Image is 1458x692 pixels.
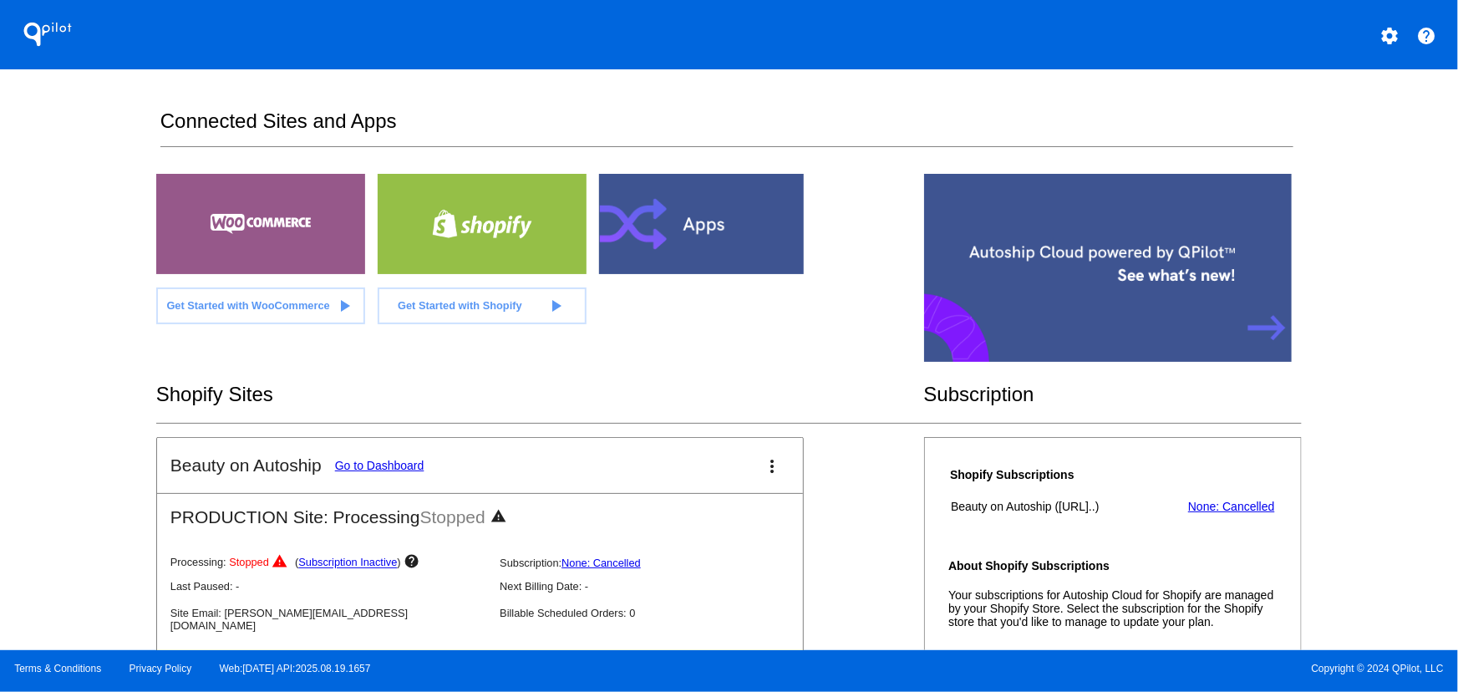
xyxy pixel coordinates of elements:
[948,588,1277,628] p: Your subscriptions for Autoship Cloud for Shopify are managed by your Shopify Store. Select the s...
[160,109,1293,147] h2: Connected Sites and Apps
[170,455,322,476] h2: Beauty on Autoship
[166,299,329,312] span: Get Started with WooCommerce
[398,299,522,312] span: Get Started with Shopify
[229,557,269,569] span: Stopped
[924,383,1303,406] h2: Subscription
[404,553,424,573] mat-icon: help
[298,557,397,569] a: Subscription Inactive
[490,508,511,528] mat-icon: warning
[763,456,783,476] mat-icon: more_vert
[130,663,192,674] a: Privacy Policy
[170,607,486,632] p: Site Email: [PERSON_NAME][EMAIL_ADDRESS][DOMAIN_NAME]
[295,557,401,569] span: ( )
[950,468,1154,481] h4: Shopify Subscriptions
[420,507,485,527] span: Stopped
[14,663,101,674] a: Terms & Conditions
[948,559,1277,572] h4: About Shopify Subscriptions
[561,557,641,569] a: None: Cancelled
[156,383,924,406] h2: Shopify Sites
[170,580,486,593] p: Last Paused: -
[335,459,424,472] a: Go to Dashboard
[1379,26,1400,46] mat-icon: settings
[500,580,815,593] p: Next Billing Date: -
[170,553,486,573] p: Processing:
[546,296,566,316] mat-icon: play_arrow
[950,499,1154,514] th: Beauty on Autoship ([URL]..)
[272,553,292,573] mat-icon: warning
[1417,26,1437,46] mat-icon: help
[500,607,815,619] p: Billable Scheduled Orders: 0
[14,18,81,51] h1: QPilot
[334,296,354,316] mat-icon: play_arrow
[1188,500,1275,513] a: None: Cancelled
[500,557,815,569] p: Subscription:
[744,663,1444,674] span: Copyright © 2024 QPilot, LLC
[378,287,587,324] a: Get Started with Shopify
[220,663,371,674] a: Web:[DATE] API:2025.08.19.1657
[157,494,803,528] h2: PRODUCTION Site: Processing
[156,287,365,324] a: Get Started with WooCommerce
